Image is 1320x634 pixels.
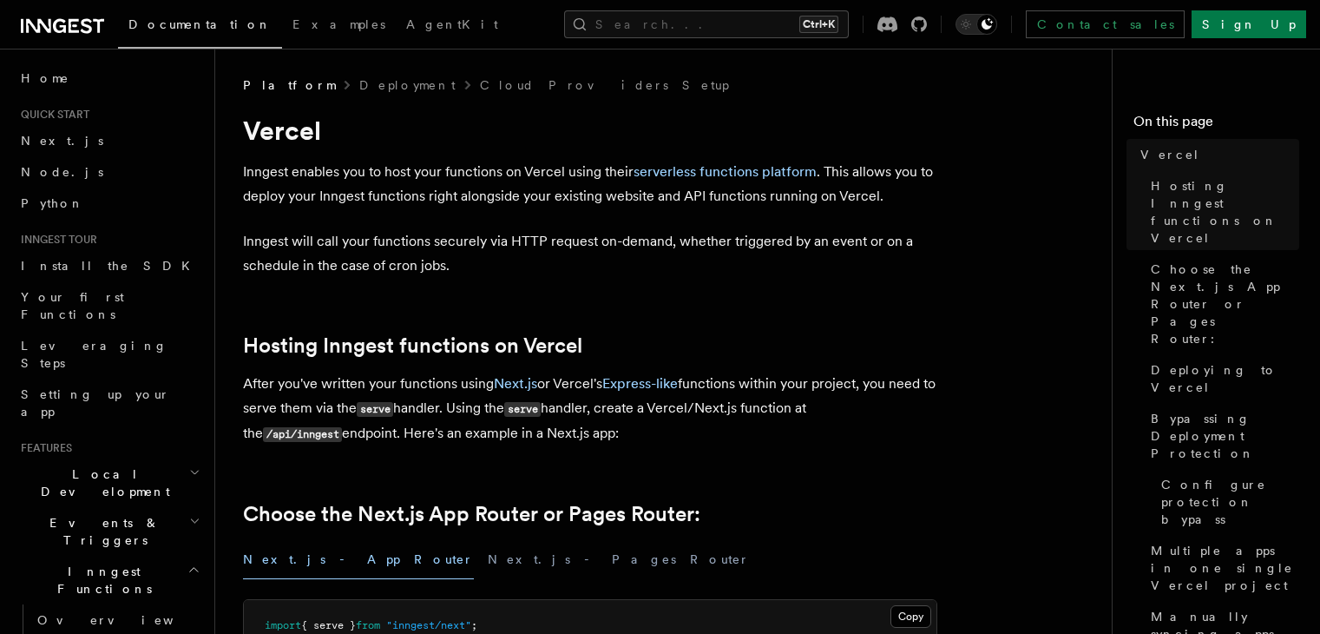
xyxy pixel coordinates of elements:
span: Inngest tour [14,233,97,247]
button: Local Development [14,459,204,507]
span: Node.js [21,165,103,179]
a: Next.js [494,375,537,392]
button: Inngest Functions [14,556,204,604]
span: ; [471,619,477,631]
a: Choose the Next.js App Router or Pages Router: [1144,254,1299,354]
a: Home [14,63,204,94]
span: Events & Triggers [14,514,189,549]
a: Sign Up [1192,10,1306,38]
span: import [265,619,301,631]
h4: On this page [1133,111,1299,139]
a: Your first Functions [14,281,204,330]
span: Vercel [1140,146,1200,163]
a: Configure protection bypass [1154,469,1299,535]
span: Leveraging Steps [21,339,167,370]
span: Examples [292,17,385,31]
button: Next.js - Pages Router [488,540,750,579]
span: AgentKit [406,17,498,31]
a: Choose the Next.js App Router or Pages Router: [243,502,700,526]
kbd: Ctrl+K [799,16,838,33]
span: "inngest/next" [386,619,471,631]
code: serve [357,402,393,417]
button: Events & Triggers [14,507,204,556]
a: Documentation [118,5,282,49]
a: Hosting Inngest functions on Vercel [1144,170,1299,254]
span: Hosting Inngest functions on Vercel [1151,177,1299,247]
span: from [356,619,380,631]
a: Hosting Inngest functions on Vercel [243,334,582,358]
span: Next.js [21,134,103,148]
a: Express-like [602,375,678,392]
a: Examples [282,5,396,47]
span: Install the SDK [21,259,200,273]
span: Configure protection bypass [1161,476,1299,528]
h1: Vercel [243,115,937,146]
code: serve [504,402,541,417]
span: Setting up your app [21,387,170,419]
a: Install the SDK [14,250,204,281]
code: /api/inngest [263,427,342,442]
span: Home [21,69,69,87]
p: Inngest will call your functions securely via HTTP request on-demand, whether triggered by an eve... [243,229,937,278]
span: Deploying to Vercel [1151,361,1299,396]
span: Quick start [14,108,89,122]
span: Overview [37,613,216,627]
a: Leveraging Steps [14,330,204,379]
a: Cloud Providers Setup [480,76,729,94]
span: Local Development [14,466,189,500]
a: AgentKit [396,5,509,47]
a: serverless functions platform [634,163,817,180]
a: Multiple apps in one single Vercel project [1144,535,1299,601]
span: Documentation [128,17,272,31]
a: Bypassing Deployment Protection [1144,403,1299,469]
span: Platform [243,76,335,94]
a: Deployment [359,76,456,94]
span: Multiple apps in one single Vercel project [1151,542,1299,594]
a: Node.js [14,156,204,188]
button: Toggle dark mode [956,14,997,35]
button: Search...Ctrl+K [564,10,849,38]
span: Choose the Next.js App Router or Pages Router: [1151,261,1299,347]
a: Contact sales [1026,10,1185,38]
a: Setting up your app [14,379,204,427]
span: { serve } [301,619,356,631]
span: Features [14,441,72,455]
span: Bypassing Deployment Protection [1151,410,1299,462]
p: After you've written your functions using or Vercel's functions within your project, you need to ... [243,372,937,446]
span: Your first Functions [21,290,124,321]
p: Inngest enables you to host your functions on Vercel using their . This allows you to deploy your... [243,160,937,208]
button: Next.js - App Router [243,540,474,579]
span: Inngest Functions [14,563,187,598]
a: Python [14,188,204,219]
a: Next.js [14,125,204,156]
button: Copy [890,605,931,628]
a: Deploying to Vercel [1144,354,1299,403]
span: Python [21,196,84,210]
a: Vercel [1133,139,1299,170]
